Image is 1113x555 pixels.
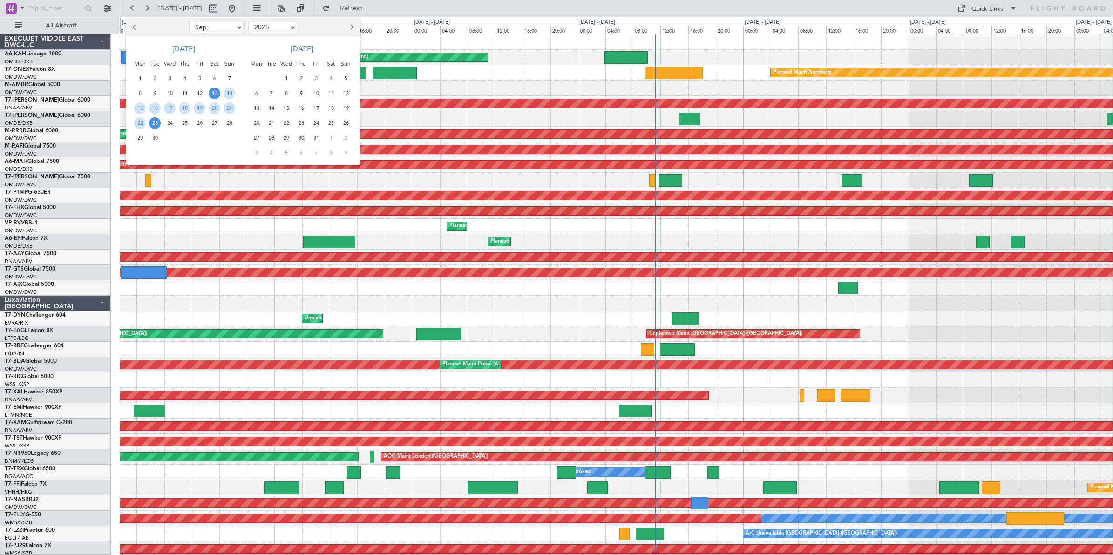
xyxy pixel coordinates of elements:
[177,86,192,101] div: 11-9-2025
[130,20,140,35] button: Previous month
[134,73,146,84] span: 1
[309,131,324,146] div: 31-10-2025
[309,146,324,161] div: 7-11-2025
[149,117,161,129] span: 23
[209,73,220,84] span: 6
[133,101,148,116] div: 15-9-2025
[207,101,222,116] div: 20-9-2025
[309,71,324,86] div: 3-10-2025
[192,101,207,116] div: 19-9-2025
[265,88,277,99] span: 7
[163,116,177,131] div: 24-9-2025
[310,88,322,99] span: 10
[264,146,279,161] div: 4-11-2025
[310,73,322,84] span: 3
[325,88,337,99] span: 11
[133,71,148,86] div: 1-9-2025
[222,71,237,86] div: 7-9-2025
[324,71,339,86] div: 4-10-2025
[324,131,339,146] div: 1-11-2025
[309,86,324,101] div: 10-10-2025
[280,147,292,159] span: 5
[148,86,163,101] div: 9-9-2025
[179,117,190,129] span: 25
[264,86,279,101] div: 7-10-2025
[177,56,192,71] div: Thu
[194,88,205,99] span: 12
[264,101,279,116] div: 14-10-2025
[325,147,337,159] span: 8
[248,22,297,33] select: Select year
[222,56,237,71] div: Sun
[339,56,353,71] div: Sun
[148,131,163,146] div: 30-9-2025
[133,131,148,146] div: 29-9-2025
[148,71,163,86] div: 2-9-2025
[339,131,353,146] div: 2-11-2025
[149,102,161,114] span: 16
[340,147,352,159] span: 9
[148,116,163,131] div: 23-9-2025
[194,102,205,114] span: 19
[295,102,307,114] span: 16
[207,71,222,86] div: 6-9-2025
[207,56,222,71] div: Sat
[294,101,309,116] div: 16-10-2025
[194,117,205,129] span: 26
[309,116,324,131] div: 24-10-2025
[133,86,148,101] div: 8-9-2025
[192,71,207,86] div: 5-9-2025
[194,73,205,84] span: 5
[209,102,220,114] span: 20
[309,101,324,116] div: 17-10-2025
[295,147,307,159] span: 6
[192,86,207,101] div: 12-9-2025
[209,117,220,129] span: 27
[251,88,262,99] span: 6
[222,86,237,101] div: 14-9-2025
[134,102,146,114] span: 15
[339,116,353,131] div: 26-10-2025
[280,132,292,144] span: 29
[280,102,292,114] span: 15
[224,102,235,114] span: 21
[310,117,322,129] span: 24
[340,73,352,84] span: 5
[294,71,309,86] div: 2-10-2025
[340,102,352,114] span: 19
[192,116,207,131] div: 26-9-2025
[209,88,220,99] span: 13
[251,117,262,129] span: 20
[294,131,309,146] div: 30-10-2025
[340,88,352,99] span: 12
[280,88,292,99] span: 8
[249,116,264,131] div: 20-10-2025
[249,101,264,116] div: 13-10-2025
[294,146,309,161] div: 6-11-2025
[249,146,264,161] div: 3-11-2025
[310,147,322,159] span: 7
[265,147,277,159] span: 4
[324,101,339,116] div: 18-10-2025
[163,71,177,86] div: 3-9-2025
[179,73,190,84] span: 4
[339,101,353,116] div: 19-10-2025
[295,88,307,99] span: 9
[249,86,264,101] div: 6-10-2025
[264,131,279,146] div: 28-10-2025
[207,116,222,131] div: 27-9-2025
[164,88,176,99] span: 10
[179,88,190,99] span: 11
[324,146,339,161] div: 8-11-2025
[339,86,353,101] div: 12-10-2025
[264,56,279,71] div: Tue
[133,56,148,71] div: Mon
[346,20,356,35] button: Next month
[222,101,237,116] div: 21-9-2025
[149,73,161,84] span: 2
[295,132,307,144] span: 30
[164,102,176,114] span: 17
[325,102,337,114] span: 18
[249,131,264,146] div: 27-10-2025
[325,73,337,84] span: 4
